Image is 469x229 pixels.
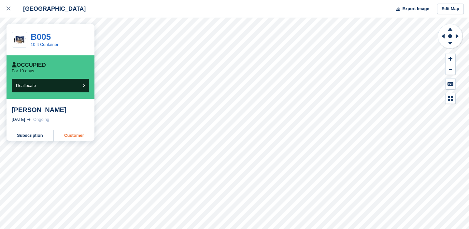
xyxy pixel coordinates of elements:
div: Occupied [12,62,46,68]
div: Ongoing [33,116,49,123]
a: Customer [54,130,94,141]
a: Edit Map [437,4,464,14]
img: arrow-right-light-icn-cde0832a797a2874e46488d9cf13f60e5c3a73dbe684e267c42b8395dfbc2abf.svg [27,118,31,121]
button: Map Legend [446,93,455,104]
a: Subscription [7,130,54,141]
span: Deallocate [16,83,36,88]
img: 10-ft-container.jpg [12,34,27,46]
button: Deallocate [12,79,89,92]
p: For 10 days [12,68,34,74]
button: Zoom Out [446,64,455,75]
a: B005 [31,32,51,42]
button: Zoom In [446,53,455,64]
div: [PERSON_NAME] [12,106,89,114]
div: [GEOGRAPHIC_DATA] [17,5,86,13]
div: [DATE] [12,116,25,123]
button: Export Image [392,4,429,14]
button: Keyboard Shortcuts [446,79,455,89]
a: 10 ft Container [31,42,58,47]
span: Export Image [402,6,429,12]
